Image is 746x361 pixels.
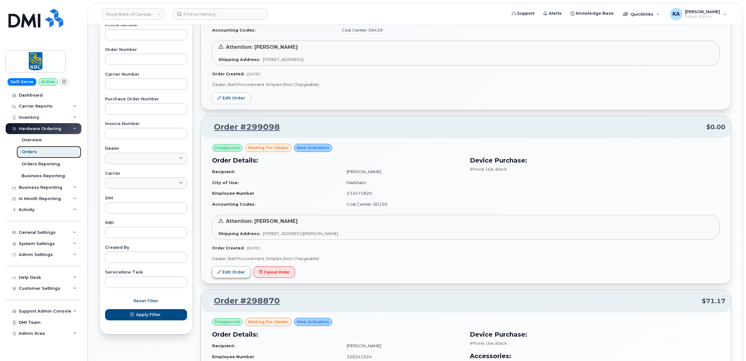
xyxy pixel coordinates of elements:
span: waiting for dealer [248,319,289,325]
span: KA [672,10,680,18]
button: Apply Filter [105,309,187,320]
td: 233471820 [341,188,462,199]
span: $71.17 [702,297,725,306]
span: Attention: [PERSON_NAME] [226,218,298,224]
label: Purchase Order Number [105,97,187,101]
label: SIM [105,196,187,200]
a: Alerts [539,7,566,20]
h3: Order Details: [212,330,462,339]
button: Reset Filter [105,295,187,307]
span: [STREET_ADDRESS][PERSON_NAME] [263,231,338,236]
label: ServiceNow Task [105,270,187,274]
span: Alerts [549,10,562,17]
span: Preapproved [215,319,240,325]
label: Created By [105,246,187,250]
strong: Order Created: [212,246,244,250]
input: Find something... [173,8,268,20]
label: Invoice Number [105,122,187,126]
span: Support [517,10,535,17]
p: Dealer: Bell Procurement Simplex (Non Chargeable) [212,82,720,88]
td: Cost Center: 00150 [341,199,462,210]
td: [PERSON_NAME] [341,166,462,177]
strong: Shipping Address: [218,57,260,62]
label: Dealer [105,147,187,151]
td: Cost Center: 09439 [336,25,462,36]
span: waiting for dealer [248,145,289,151]
label: IMEI [105,221,187,225]
span: New Activation [297,319,329,325]
a: Order #299098 [206,122,280,133]
h3: Order Details: [212,156,462,165]
span: Super Admin [685,14,720,19]
a: Edit Order [212,93,251,104]
span: iPhone 16e [470,167,494,172]
td: [PERSON_NAME] [341,340,462,351]
span: Knowledge Base [576,10,614,17]
a: Support [507,7,539,20]
strong: Recipient: [212,169,235,174]
h3: Accessories: [470,351,720,361]
strong: Accounting Codes: [212,202,256,207]
a: Order #298870 [206,295,280,307]
strong: Employee Number [212,191,254,196]
strong: Employee Number [212,354,254,359]
span: [DATE] [247,72,260,76]
strong: Shipping Address: [218,231,260,236]
span: Preapproved [215,145,240,151]
span: [PERSON_NAME] [685,9,720,14]
span: Reset Filter [134,298,159,304]
span: [DATE] [247,246,260,250]
div: Karla Adams [666,8,731,20]
h3: Device Purchase: [470,156,720,165]
span: , Black [494,341,507,346]
span: New Activation [297,145,329,151]
td: Markham [341,177,462,188]
span: iPhone 16e [470,341,494,346]
span: [STREET_ADDRESS] [263,57,303,62]
a: Royal Bank of Canada [102,8,165,20]
strong: Recipient: [212,343,235,348]
strong: Order Created: [212,72,244,76]
label: Order Number [105,48,187,52]
h3: Device Purchase: [470,330,720,339]
button: Cancel Order [254,266,295,278]
span: Attention: [PERSON_NAME] [226,44,298,50]
span: $0.00 [706,123,725,132]
div: Quicklinks [619,8,664,20]
span: Quicklinks [631,12,653,17]
strong: City of Use: [212,180,239,185]
label: Phone Number [105,23,187,27]
span: , Black [494,167,507,172]
label: Carrier Number [105,73,187,77]
span: Apply Filter [136,312,161,318]
label: Carrier [105,172,187,176]
a: Edit Order [212,266,251,278]
a: Knowledge Base [566,7,618,20]
p: Dealer: Bell Procurement Simplex (Non Chargeable) [212,256,720,262]
strong: Accounting Codes: [212,28,256,33]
